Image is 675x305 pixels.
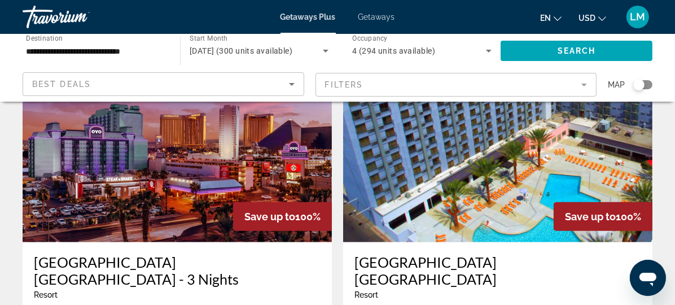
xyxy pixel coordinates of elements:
span: LM [630,11,646,23]
a: Travorium [23,2,135,32]
img: RM79O01X.jpg [343,62,652,242]
button: Search [501,41,652,61]
span: 4 (294 units available) [352,46,435,55]
span: Save up to [244,211,295,223]
a: [GEOGRAPHIC_DATA] [GEOGRAPHIC_DATA] [354,254,641,287]
button: Change language [540,10,562,26]
mat-select: Sort by [32,77,295,91]
span: Occupancy [352,35,388,43]
span: Resort [34,290,58,299]
div: 100% [554,202,652,231]
span: [DATE] (300 units available) [190,46,292,55]
a: [GEOGRAPHIC_DATA] [GEOGRAPHIC_DATA] - 3 Nights [34,254,321,287]
span: Search [558,46,596,55]
iframe: Button to launch messaging window [630,260,666,296]
span: Best Deals [32,80,91,89]
span: USD [578,14,595,23]
span: Map [608,77,625,93]
span: Resort [354,290,378,299]
span: Start Month [190,35,227,43]
a: Getaways [358,12,395,21]
a: Getaways Plus [280,12,336,21]
button: Filter [315,72,597,97]
span: Save up to [565,211,616,223]
span: en [540,14,551,23]
span: Destination [26,34,63,42]
div: 100% [233,202,332,231]
button: Change currency [578,10,606,26]
img: RM79E01X.jpg [23,62,332,242]
button: User Menu [623,5,652,29]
